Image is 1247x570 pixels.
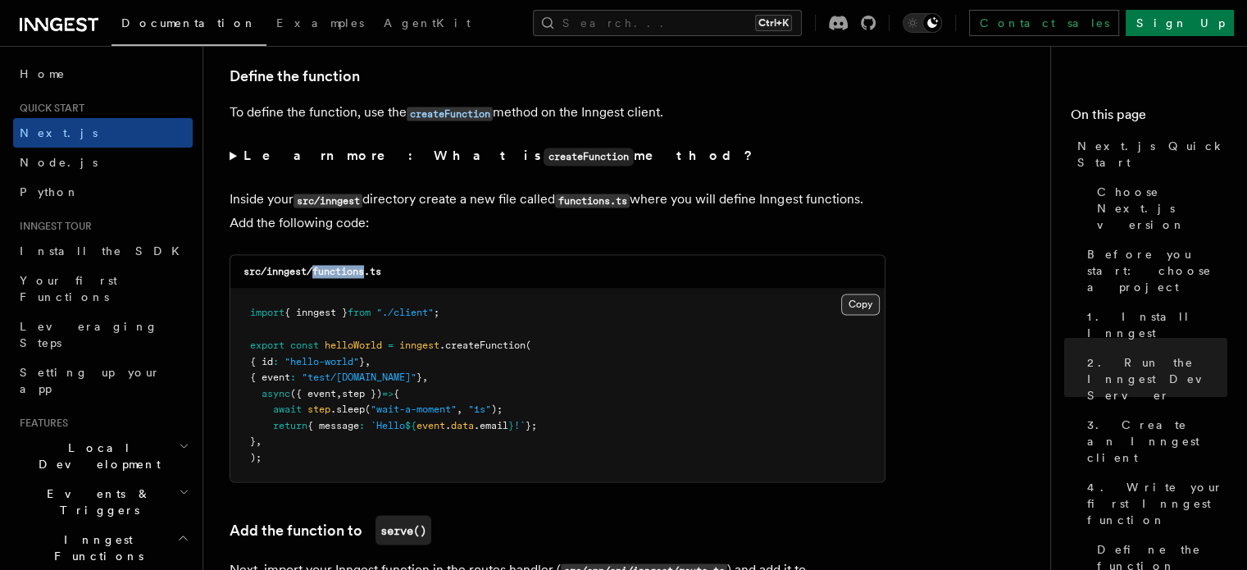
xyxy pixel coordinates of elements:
[20,320,158,349] span: Leveraging Steps
[533,10,802,36] button: Search...Ctrl+K
[276,16,364,30] span: Examples
[399,339,439,350] span: inngest
[273,403,302,414] span: await
[1126,10,1234,36] a: Sign Up
[13,440,179,472] span: Local Development
[526,339,531,350] span: (
[1087,246,1227,295] span: Before you start: choose a project
[284,355,359,367] span: "hello-world"
[903,13,942,33] button: Toggle dark mode
[20,185,80,198] span: Python
[451,419,474,431] span: data
[13,177,193,207] a: Python
[468,403,491,414] span: "1s"
[342,387,382,399] span: step })
[256,435,262,446] span: ,
[434,307,439,318] span: ;
[1081,472,1227,535] a: 4. Write your first Inngest function
[20,126,98,139] span: Next.js
[290,387,336,399] span: ({ event
[407,104,493,120] a: createFunction
[422,371,428,382] span: ,
[13,479,193,525] button: Events & Triggers
[13,148,193,177] a: Node.js
[1087,308,1227,341] span: 1. Install Inngest
[243,266,381,277] code: src/inngest/functions.ts
[13,266,193,312] a: Your first Functions
[250,435,256,446] span: }
[1081,410,1227,472] a: 3. Create an Inngest client
[445,419,451,431] span: .
[20,66,66,82] span: Home
[508,419,514,431] span: }
[13,531,177,564] span: Inngest Functions
[1081,302,1227,348] a: 1. Install Inngest
[416,371,422,382] span: }
[121,16,257,30] span: Documentation
[230,188,885,235] p: Inside your directory create a new file called where you will define Inngest functions. Add the f...
[112,5,266,46] a: Documentation
[250,307,284,318] span: import
[1097,184,1227,233] span: Choose Next.js version
[348,307,371,318] span: from
[250,371,290,382] span: { event
[526,419,537,431] span: };
[273,419,307,431] span: return
[13,236,193,266] a: Install the SDK
[359,419,365,431] span: :
[307,419,359,431] span: { message
[250,355,273,367] span: { id
[544,148,634,166] code: createFunction
[13,59,193,89] a: Home
[262,387,290,399] span: async
[371,419,405,431] span: `Hello
[1087,479,1227,528] span: 4. Write your first Inngest function
[330,403,365,414] span: .sleep
[230,515,431,545] a: Add the function toserve()
[376,307,434,318] span: "./client"
[13,417,68,430] span: Features
[230,65,360,88] a: Define the function
[384,16,471,30] span: AgentKit
[20,244,189,258] span: Install the SDK
[13,118,193,148] a: Next.js
[755,15,792,31] kbd: Ctrl+K
[13,486,179,518] span: Events & Triggers
[250,451,262,463] span: );
[13,220,92,233] span: Inngest tour
[266,5,374,44] a: Examples
[20,156,98,169] span: Node.js
[388,339,394,350] span: =
[230,101,885,125] p: To define the function, use the method on the Inngest client.
[416,419,445,431] span: event
[841,294,880,315] button: Copy
[273,355,279,367] span: :
[1071,105,1227,131] h4: On this page
[13,312,193,358] a: Leveraging Steps
[405,419,416,431] span: ${
[439,339,526,350] span: .createFunction
[365,355,371,367] span: ,
[250,339,284,350] span: export
[394,387,399,399] span: {
[243,148,756,163] strong: Learn more: What is method?
[13,433,193,479] button: Local Development
[13,358,193,404] a: Setting up your app
[284,307,348,318] span: { inngest }
[374,5,480,44] a: AgentKit
[457,403,462,414] span: ,
[336,387,342,399] span: ,
[514,419,526,431] span: !`
[290,371,296,382] span: :
[325,339,382,350] span: helloWorld
[294,194,362,207] code: src/inngest
[407,107,493,121] code: createFunction
[1071,131,1227,177] a: Next.js Quick Start
[290,339,319,350] span: const
[307,403,330,414] span: step
[474,419,508,431] span: .email
[302,371,416,382] span: "test/[DOMAIN_NAME]"
[382,387,394,399] span: =>
[13,102,84,115] span: Quick start
[1090,177,1227,239] a: Choose Next.js version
